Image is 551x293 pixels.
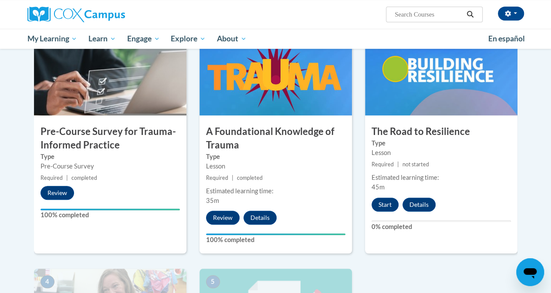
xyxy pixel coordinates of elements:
[122,29,166,49] a: Engage
[22,29,83,49] a: My Learning
[498,7,524,20] button: Account Settings
[372,138,511,148] label: Type
[71,175,97,181] span: completed
[372,183,385,191] span: 45m
[41,209,180,210] div: Your progress
[66,175,68,181] span: |
[88,34,116,44] span: Learn
[41,186,74,200] button: Review
[127,34,160,44] span: Engage
[199,28,352,115] img: Course Image
[211,29,252,49] a: About
[243,211,277,225] button: Details
[397,161,399,168] span: |
[372,198,399,212] button: Start
[34,125,186,152] h3: Pre-Course Survey for Trauma-Informed Practice
[206,233,345,235] div: Your progress
[41,210,180,220] label: 100% completed
[41,175,63,181] span: Required
[41,162,180,171] div: Pre-Course Survey
[206,275,220,288] span: 5
[83,29,122,49] a: Learn
[372,173,511,182] div: Estimated learning time:
[206,197,219,204] span: 35m
[217,34,247,44] span: About
[27,7,184,22] a: Cox Campus
[372,161,394,168] span: Required
[483,30,531,48] a: En español
[372,222,511,232] label: 0% completed
[365,28,517,115] img: Course Image
[171,34,206,44] span: Explore
[27,7,125,22] img: Cox Campus
[206,211,240,225] button: Review
[394,9,463,20] input: Search Courses
[463,9,477,20] button: Search
[365,125,517,138] h3: The Road to Resilience
[21,29,531,49] div: Main menu
[199,125,352,152] h3: A Foundational Knowledge of Trauma
[372,148,511,158] div: Lesson
[34,28,186,115] img: Course Image
[402,161,429,168] span: not started
[206,152,345,162] label: Type
[206,162,345,171] div: Lesson
[402,198,436,212] button: Details
[232,175,233,181] span: |
[488,34,525,43] span: En español
[206,175,228,181] span: Required
[27,34,77,44] span: My Learning
[206,186,345,196] div: Estimated learning time:
[206,235,345,245] label: 100% completed
[237,175,263,181] span: completed
[516,258,544,286] iframe: Button to launch messaging window
[165,29,211,49] a: Explore
[41,275,54,288] span: 4
[41,152,180,162] label: Type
